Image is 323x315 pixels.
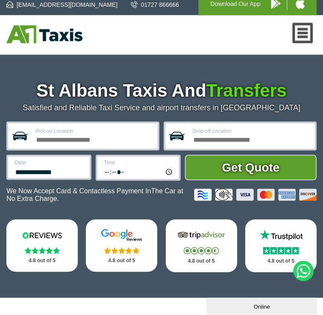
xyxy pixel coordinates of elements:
span: Transfers [206,80,286,100]
img: A1 Taxis St Albans LTD [6,26,82,43]
img: Tripadvisor [176,229,227,242]
label: Drop-off Location [193,129,310,134]
p: Satisfied and Reliable Taxi Service and airport transfers in [GEOGRAPHIC_DATA] [6,103,317,112]
p: 4.8 out of 5 [255,256,307,266]
button: Get Quote [185,155,317,180]
a: Tripadvisor Stars 4.8 out of 5 [166,220,237,272]
img: Google [96,229,147,242]
iframe: chat widget [207,296,319,315]
a: Reviews.io Stars 4.8 out of 5 [6,220,78,272]
p: 4.8 out of 5 [16,255,68,266]
img: Reviews.io [17,229,68,242]
img: Stars [184,247,219,255]
img: Stars [25,247,60,254]
a: Nav [292,23,313,43]
span: The Car at No Extra Charge. [6,187,183,202]
p: 4.8 out of 5 [95,255,148,266]
label: Time [104,160,174,165]
p: 4.8 out of 5 [175,256,228,266]
a: [EMAIL_ADDRESS][DOMAIN_NAME] [6,0,117,9]
a: Trustpilot Stars 4.8 out of 5 [245,220,317,272]
img: Stars [263,247,299,255]
label: Date [14,160,85,165]
a: Google Stars 4.8 out of 5 [86,220,157,272]
p: We Now Accept Card & Contactless Payment In [6,187,188,203]
h1: St Albans Taxis And [6,80,317,101]
img: Trustpilot [255,229,306,242]
label: Pick-up Location [35,129,153,134]
img: Stars [104,247,139,254]
a: 01727 866666 [131,0,179,9]
img: Credit And Debit Cards [194,189,317,201]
